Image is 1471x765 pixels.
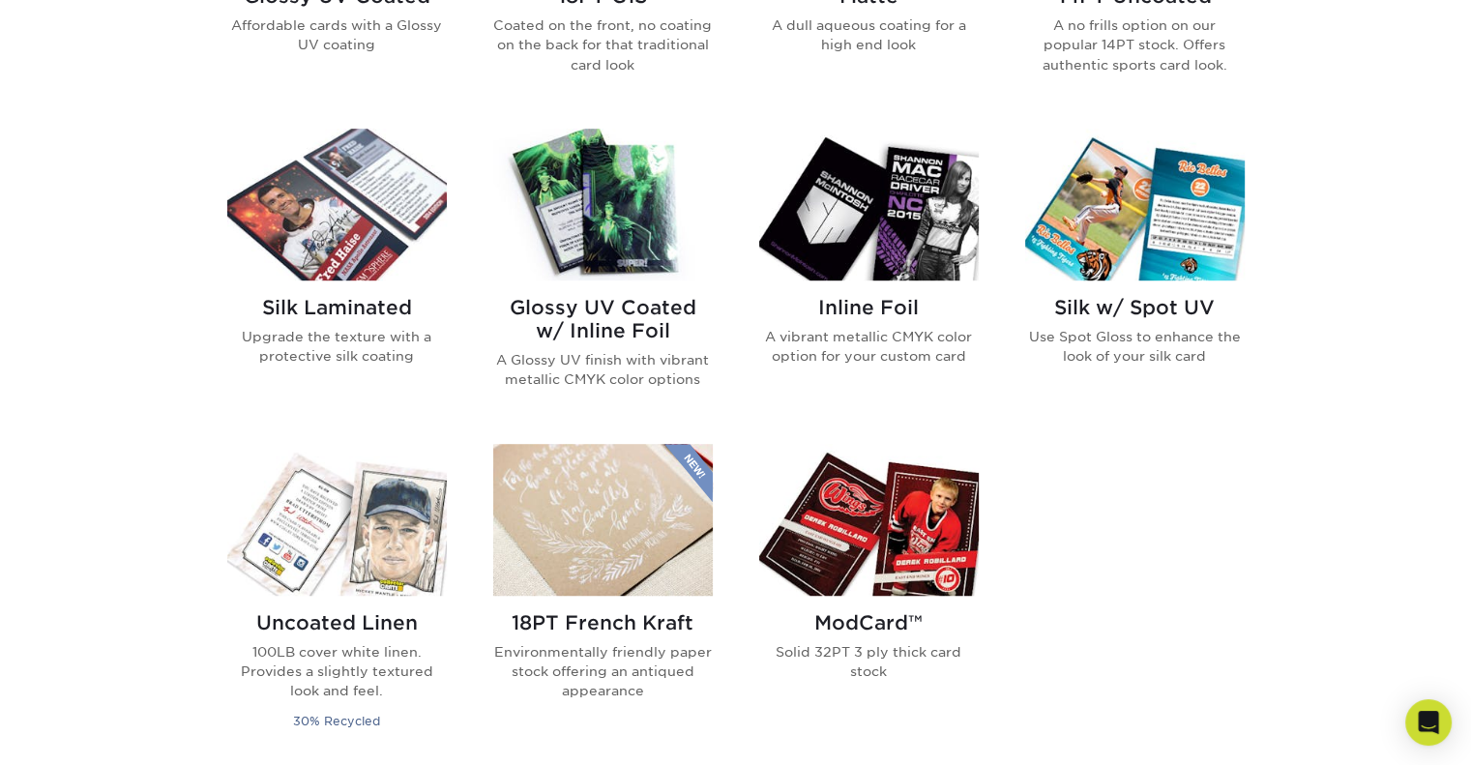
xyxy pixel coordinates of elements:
img: Silk w/ Spot UV Trading Cards [1025,129,1245,280]
a: ModCard™ Trading Cards ModCard™ Solid 32PT 3 ply thick card stock [759,444,979,755]
p: Coated on the front, no coating on the back for that traditional card look [493,15,713,74]
img: Glossy UV Coated w/ Inline Foil Trading Cards [493,129,713,280]
h2: Silk Laminated [227,296,447,319]
h2: Glossy UV Coated w/ Inline Foil [493,296,713,342]
p: Solid 32PT 3 ply thick card stock [759,642,979,682]
img: Inline Foil Trading Cards [759,129,979,280]
h2: Uncoated Linen [227,611,447,634]
a: Silk Laminated Trading Cards Silk Laminated Upgrade the texture with a protective silk coating [227,129,447,421]
h2: Silk w/ Spot UV [1025,296,1245,319]
div: Open Intercom Messenger [1405,699,1452,746]
a: Silk w/ Spot UV Trading Cards Silk w/ Spot UV Use Spot Gloss to enhance the look of your silk card [1025,129,1245,421]
p: Environmentally friendly paper stock offering an antiqued appearance [493,642,713,701]
img: Silk Laminated Trading Cards [227,129,447,280]
p: A dull aqueous coating for a high end look [759,15,979,55]
p: A Glossy UV finish with vibrant metallic CMYK color options [493,350,713,390]
small: 30% Recycled [293,714,380,728]
h2: Inline Foil [759,296,979,319]
a: 18PT French Kraft Trading Cards 18PT French Kraft Environmentally friendly paper stock offering a... [493,444,713,755]
img: New Product [664,444,713,502]
a: Uncoated Linen Trading Cards Uncoated Linen 100LB cover white linen. Provides a slightly textured... [227,444,447,755]
p: Upgrade the texture with a protective silk coating [227,327,447,367]
a: Inline Foil Trading Cards Inline Foil A vibrant metallic CMYK color option for your custom card [759,129,979,421]
p: Use Spot Gloss to enhance the look of your silk card [1025,327,1245,367]
img: 18PT French Kraft Trading Cards [493,444,713,596]
p: 100LB cover white linen. Provides a slightly textured look and feel. [227,642,447,701]
p: Affordable cards with a Glossy UV coating [227,15,447,55]
img: Uncoated Linen Trading Cards [227,444,447,596]
a: Glossy UV Coated w/ Inline Foil Trading Cards Glossy UV Coated w/ Inline Foil A Glossy UV finish ... [493,129,713,421]
p: A vibrant metallic CMYK color option for your custom card [759,327,979,367]
img: ModCard™ Trading Cards [759,444,979,596]
h2: ModCard™ [759,611,979,634]
p: A no frills option on our popular 14PT stock. Offers authentic sports card look. [1025,15,1245,74]
h2: 18PT French Kraft [493,611,713,634]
